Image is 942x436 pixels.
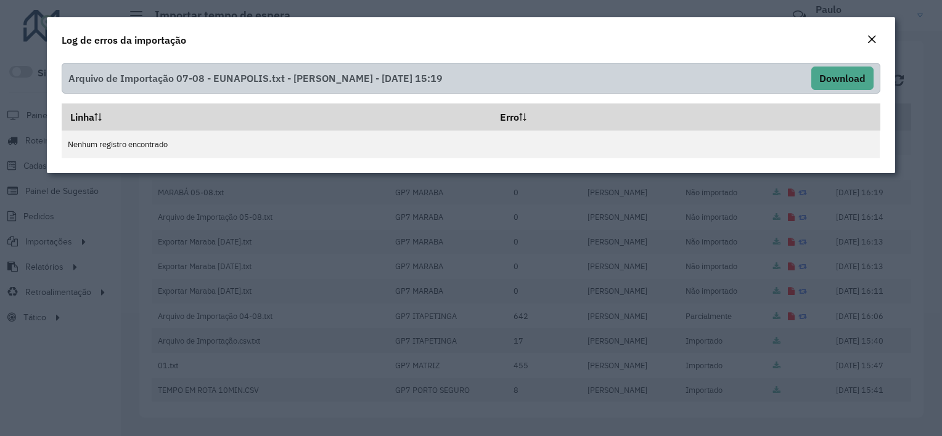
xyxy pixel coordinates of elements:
th: Erro [491,104,880,131]
button: Download [811,67,874,90]
td: Nenhum registro encontrado [62,131,880,158]
button: Close [863,32,880,48]
h4: Log de erros da importação [62,33,186,47]
span: Arquivo de Importação 07-08 - EUNAPOLIS.txt - [PERSON_NAME] - [DATE] 15:19 [68,67,443,90]
em: Fechar [867,34,877,44]
th: Linha [62,104,491,131]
